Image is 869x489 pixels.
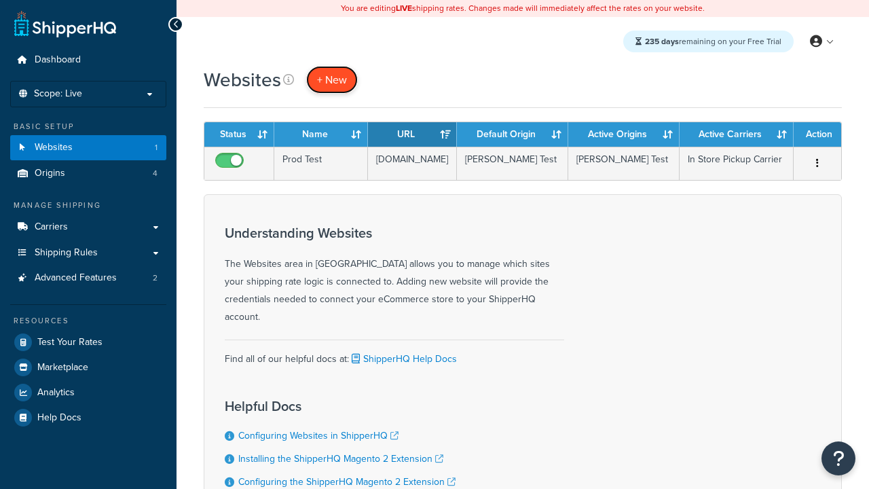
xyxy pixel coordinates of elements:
[821,441,855,475] button: Open Resource Center
[568,122,680,147] th: Active Origins: activate to sort column ascending
[10,135,166,160] li: Websites
[204,67,281,93] h1: Websites
[368,122,457,147] th: URL: activate to sort column ascending
[225,225,564,240] h3: Understanding Websites
[10,266,166,291] a: Advanced Features 2
[680,122,794,147] th: Active Carriers: activate to sort column ascending
[35,168,65,179] span: Origins
[238,452,443,466] a: Installing the ShipperHQ Magento 2 Extension
[10,215,166,240] a: Carriers
[37,387,75,399] span: Analytics
[457,147,568,180] td: [PERSON_NAME] Test
[10,135,166,160] a: Websites 1
[37,362,88,374] span: Marketplace
[274,122,368,147] th: Name: activate to sort column ascending
[10,161,166,186] li: Origins
[10,380,166,405] a: Analytics
[37,412,81,424] span: Help Docs
[306,66,358,94] a: + New
[37,337,103,348] span: Test Your Rates
[10,121,166,132] div: Basic Setup
[225,399,469,414] h3: Helpful Docs
[35,247,98,259] span: Shipping Rules
[14,10,116,37] a: ShipperHQ Home
[238,475,456,489] a: Configuring the ShipperHQ Magento 2 Extension
[225,225,564,326] div: The Websites area in [GEOGRAPHIC_DATA] allows you to manage which sites your shipping rate logic ...
[457,122,568,147] th: Default Origin: activate to sort column ascending
[35,142,73,153] span: Websites
[10,161,166,186] a: Origins 4
[10,315,166,327] div: Resources
[10,240,166,266] a: Shipping Rules
[155,142,158,153] span: 1
[568,147,680,180] td: [PERSON_NAME] Test
[225,340,564,368] div: Find all of our helpful docs at:
[10,266,166,291] li: Advanced Features
[10,355,166,380] a: Marketplace
[349,352,457,366] a: ShipperHQ Help Docs
[35,272,117,284] span: Advanced Features
[204,122,274,147] th: Status: activate to sort column ascending
[623,31,794,52] div: remaining on your Free Trial
[10,200,166,211] div: Manage Shipping
[396,2,412,14] b: LIVE
[10,330,166,355] a: Test Your Rates
[10,405,166,430] a: Help Docs
[35,221,68,233] span: Carriers
[238,429,399,443] a: Configuring Websites in ShipperHQ
[368,147,457,180] td: [DOMAIN_NAME]
[317,72,347,88] span: + New
[34,88,82,100] span: Scope: Live
[645,35,679,48] strong: 235 days
[35,54,81,66] span: Dashboard
[794,122,841,147] th: Action
[274,147,368,180] td: Prod Test
[153,168,158,179] span: 4
[153,272,158,284] span: 2
[680,147,794,180] td: In Store Pickup Carrier
[10,48,166,73] a: Dashboard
